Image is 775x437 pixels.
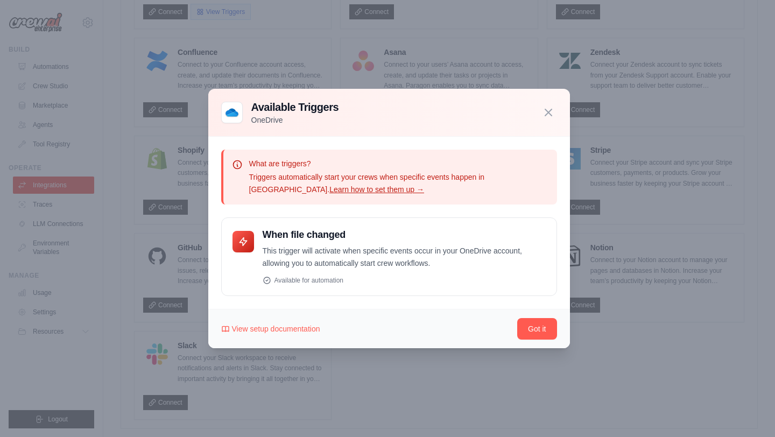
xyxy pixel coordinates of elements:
p: Triggers automatically start your crews when specific events happen in [GEOGRAPHIC_DATA]. [249,171,548,196]
h4: When file changed [263,229,546,241]
a: Learn how to set them up → [329,185,424,194]
div: Available for automation [263,276,546,285]
a: View setup documentation [221,323,320,334]
img: OneDrive [221,102,243,123]
button: Got it [517,318,556,340]
p: What are triggers? [249,158,548,169]
p: OneDrive [251,115,339,125]
h3: Available Triggers [251,100,339,115]
span: View setup documentation [232,323,320,334]
p: This trigger will activate when specific events occur in your OneDrive account, allowing you to a... [263,245,546,270]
